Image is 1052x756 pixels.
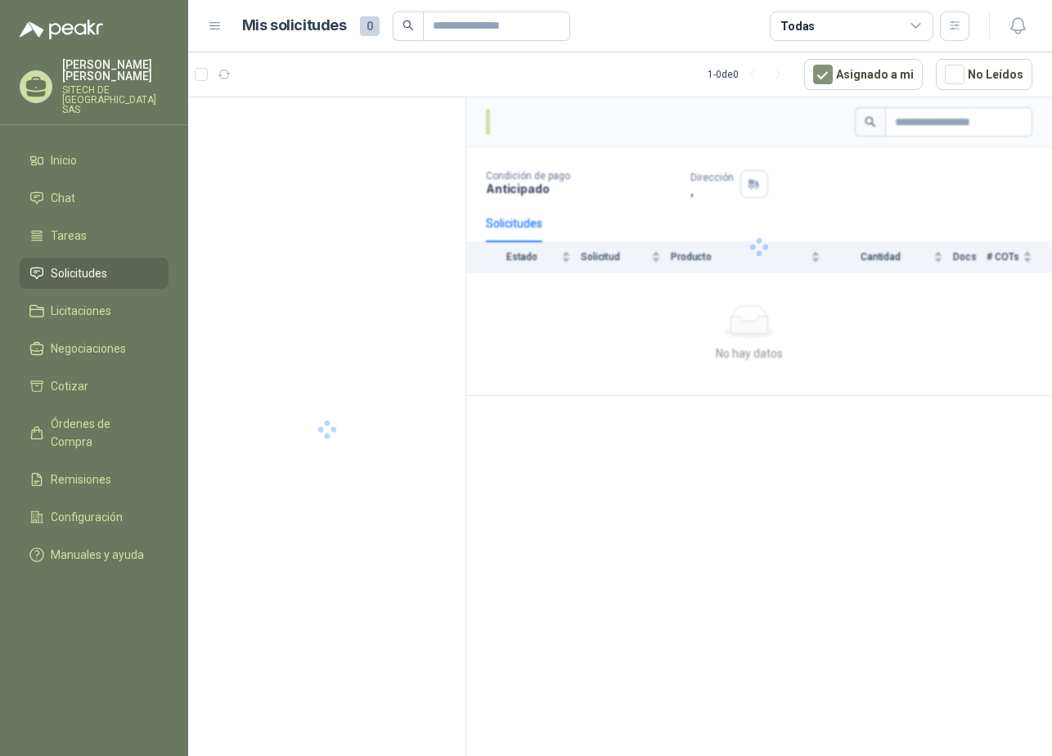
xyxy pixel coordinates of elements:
span: Configuración [51,508,123,526]
span: search [402,20,414,31]
span: Negociaciones [51,340,126,358]
a: Licitaciones [20,295,169,326]
a: Chat [20,182,169,214]
a: Negociaciones [20,333,169,364]
p: SITECH DE [GEOGRAPHIC_DATA] SAS [62,85,169,115]
button: No Leídos [936,59,1032,90]
a: Solicitudes [20,258,169,289]
a: Tareas [20,220,169,251]
span: Chat [51,189,75,207]
span: 0 [360,16,380,36]
a: Configuración [20,502,169,533]
a: Cotizar [20,371,169,402]
div: Todas [780,17,815,35]
a: Inicio [20,145,169,176]
button: Asignado a mi [804,59,923,90]
a: Remisiones [20,464,169,495]
div: 1 - 0 de 0 [708,61,791,88]
p: [PERSON_NAME] [PERSON_NAME] [62,59,169,82]
img: Logo peakr [20,20,103,39]
span: Tareas [51,227,87,245]
span: Manuales y ayuda [51,546,144,564]
a: Manuales y ayuda [20,539,169,570]
span: Inicio [51,151,77,169]
span: Solicitudes [51,264,107,282]
span: Órdenes de Compra [51,415,153,451]
span: Cotizar [51,377,88,395]
a: Órdenes de Compra [20,408,169,457]
h1: Mis solicitudes [242,14,347,38]
span: Licitaciones [51,302,111,320]
span: Remisiones [51,470,111,488]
